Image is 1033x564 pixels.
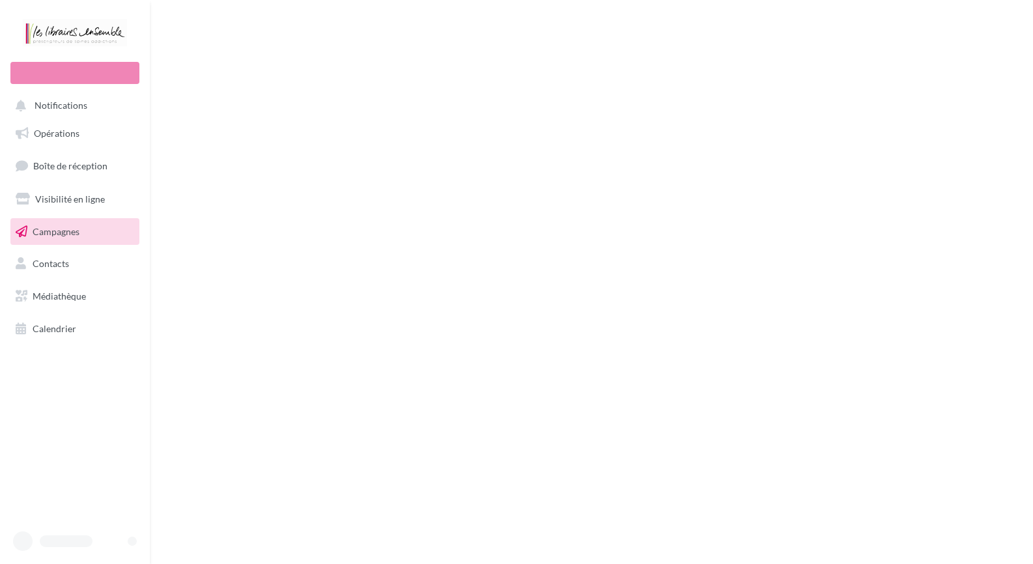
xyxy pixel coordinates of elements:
span: Boîte de réception [33,160,107,171]
span: Calendrier [33,323,76,334]
a: Médiathèque [8,283,142,310]
span: Notifications [35,100,87,111]
a: Campagnes [8,218,142,246]
span: Visibilité en ligne [35,193,105,204]
span: Opérations [34,128,79,139]
a: Calendrier [8,315,142,343]
div: Nouvelle campagne [10,62,139,84]
a: Opérations [8,120,142,147]
span: Médiathèque [33,290,86,302]
a: Boîte de réception [8,152,142,180]
span: Campagnes [33,225,79,236]
a: Contacts [8,250,142,277]
span: Contacts [33,258,69,269]
a: Visibilité en ligne [8,186,142,213]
